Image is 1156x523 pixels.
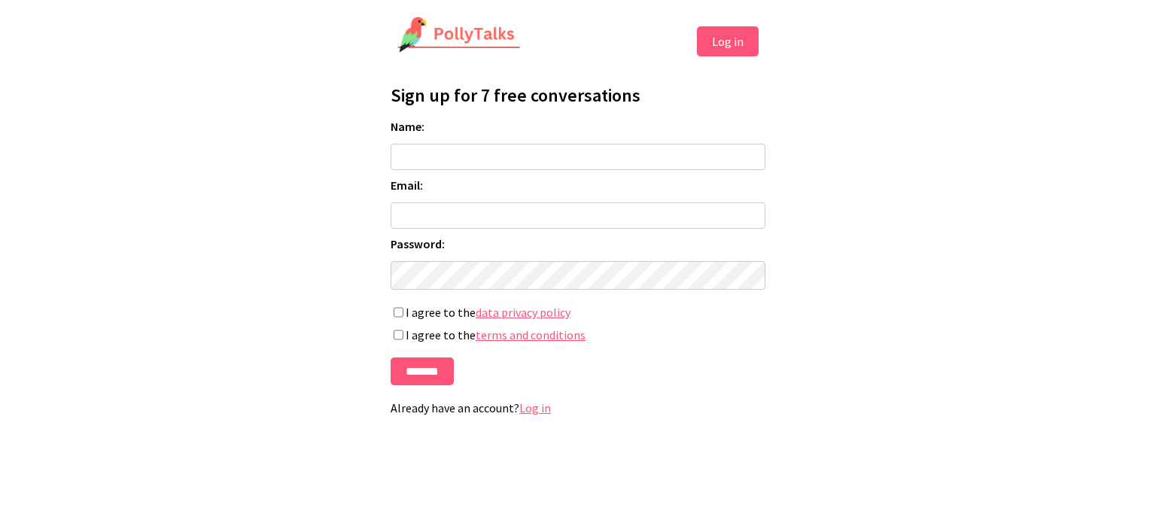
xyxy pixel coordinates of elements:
a: Log in [519,400,551,415]
label: I agree to the [391,305,765,320]
a: data privacy policy [476,305,570,320]
button: Log in [697,26,759,56]
p: Already have an account? [391,400,765,415]
input: I agree to theterms and conditions [394,330,403,340]
label: I agree to the [391,327,765,342]
label: Email: [391,178,765,193]
label: Password: [391,236,765,251]
input: I agree to thedata privacy policy [394,307,403,318]
h1: Sign up for 7 free conversations [391,84,765,107]
a: terms and conditions [476,327,586,342]
label: Name: [391,119,765,134]
img: PollyTalks Logo [397,17,521,54]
